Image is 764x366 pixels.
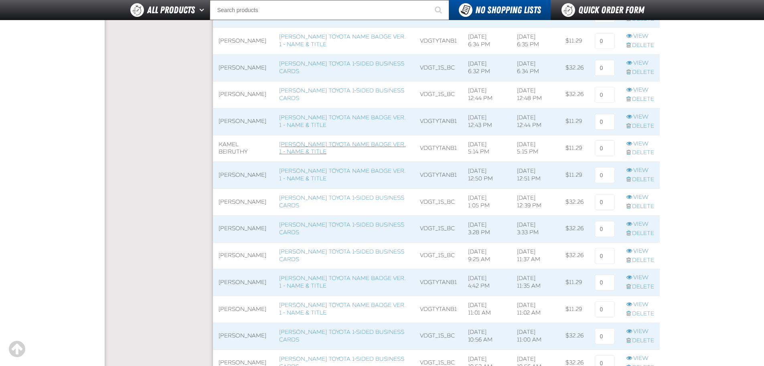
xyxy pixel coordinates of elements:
[414,189,462,216] td: VDGT_1S_BC
[626,247,654,255] a: View row action
[511,55,560,82] td: [DATE] 6:34 PM
[279,194,404,209] a: [PERSON_NAME] Toyota 1-sided Business Cards
[595,87,615,103] input: 0
[213,108,274,135] td: [PERSON_NAME]
[560,162,589,189] td: $11.29
[595,140,615,156] input: 0
[213,162,274,189] td: [PERSON_NAME]
[626,176,654,184] a: Delete row action
[414,242,462,269] td: VDGT_1S_BC
[279,60,404,75] a: [PERSON_NAME] Toyota 1-sided Business Cards
[511,242,560,269] td: [DATE] 11:37 AM
[560,28,589,55] td: $11.29
[511,269,560,296] td: [DATE] 11:35 AM
[213,215,274,242] td: [PERSON_NAME]
[626,33,654,40] a: View row action
[462,135,511,162] td: [DATE] 5:14 PM
[626,194,654,201] a: View row action
[511,162,560,189] td: [DATE] 12:51 PM
[279,329,404,343] a: [PERSON_NAME] Toyota 1-sided Business Cards
[626,283,654,291] a: Delete row action
[560,296,589,323] td: $11.29
[279,33,406,48] a: [PERSON_NAME] Toyota Name Badge Ver. 1 - Name & Title
[511,108,560,135] td: [DATE] 12:44 PM
[462,108,511,135] td: [DATE] 12:43 PM
[626,113,654,121] a: View row action
[626,59,654,67] a: View row action
[560,135,589,162] td: $11.29
[279,114,406,129] a: [PERSON_NAME] Toyota Name Badge Ver. 1 - Name & Title
[595,114,615,130] input: 0
[595,221,615,237] input: 0
[511,28,560,55] td: [DATE] 6:35 PM
[414,215,462,242] td: VDGT_1S_BC
[213,82,274,108] td: [PERSON_NAME]
[626,42,654,49] a: Delete row action
[279,302,406,316] a: [PERSON_NAME] Toyota Name Badge Ver. 1 - Name & Title
[279,87,404,102] a: [PERSON_NAME] Toyota 1-sided Business Cards
[279,7,406,21] a: [PERSON_NAME] Toyota Name Badge Ver. 1 - Name & Title
[511,296,560,323] td: [DATE] 11:02 AM
[213,242,274,269] td: [PERSON_NAME]
[626,355,654,362] a: View row action
[414,323,462,350] td: VDGT_1S_BC
[626,301,654,309] a: View row action
[462,82,511,108] td: [DATE] 12:44 PM
[560,215,589,242] td: $32.26
[595,328,615,344] input: 0
[279,168,406,182] a: [PERSON_NAME] Toyota Name Badge Ver. 1 - Name & Title
[626,167,654,174] a: View row action
[213,189,274,216] td: [PERSON_NAME]
[511,189,560,216] td: [DATE] 12:39 PM
[414,108,462,135] td: VDGTYTANB1
[462,215,511,242] td: [DATE] 3:28 PM
[626,69,654,76] a: Delete row action
[595,33,615,49] input: 0
[626,96,654,103] a: Delete row action
[626,149,654,157] a: Delete row action
[595,60,615,76] input: 0
[414,162,462,189] td: VDGTYTANB1
[414,296,462,323] td: VDGTYTANB1
[595,248,615,264] input: 0
[414,55,462,82] td: VDGT_1S_BC
[560,242,589,269] td: $32.26
[511,82,560,108] td: [DATE] 12:48 PM
[626,274,654,282] a: View row action
[462,242,511,269] td: [DATE] 9:25 AM
[560,189,589,216] td: $32.26
[626,337,654,345] a: Delete row action
[213,269,274,296] td: [PERSON_NAME]
[147,3,195,17] span: All Products
[560,82,589,108] td: $32.26
[560,323,589,350] td: $32.26
[626,230,654,237] a: Delete row action
[560,108,589,135] td: $11.29
[626,328,654,335] a: View row action
[511,323,560,350] td: [DATE] 11:00 AM
[560,55,589,82] td: $32.26
[279,275,406,289] a: [PERSON_NAME] Toyota Name Badge Ver. 1 - Name & Title
[595,274,615,290] input: 0
[213,28,274,55] td: [PERSON_NAME]
[560,269,589,296] td: $11.29
[8,340,26,358] div: Scroll to the top
[462,55,511,82] td: [DATE] 6:32 PM
[511,215,560,242] td: [DATE] 3:33 PM
[626,203,654,211] a: Delete row action
[462,323,511,350] td: [DATE] 10:56 AM
[414,135,462,162] td: VDGTYTANB1
[595,301,615,317] input: 0
[626,123,654,130] a: Delete row action
[279,221,404,236] a: [PERSON_NAME] Toyota 1-sided Business Cards
[279,141,406,155] a: [PERSON_NAME] Toyota Name Badge Ver. 1 - Name & Title
[595,194,615,210] input: 0
[626,86,654,94] a: View row action
[462,162,511,189] td: [DATE] 12:50 PM
[462,28,511,55] td: [DATE] 6:34 PM
[511,135,560,162] td: [DATE] 5:15 PM
[462,189,511,216] td: [DATE] 1:05 PM
[213,55,274,82] td: [PERSON_NAME]
[213,135,274,162] td: kamel beiruthy
[213,296,274,323] td: [PERSON_NAME]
